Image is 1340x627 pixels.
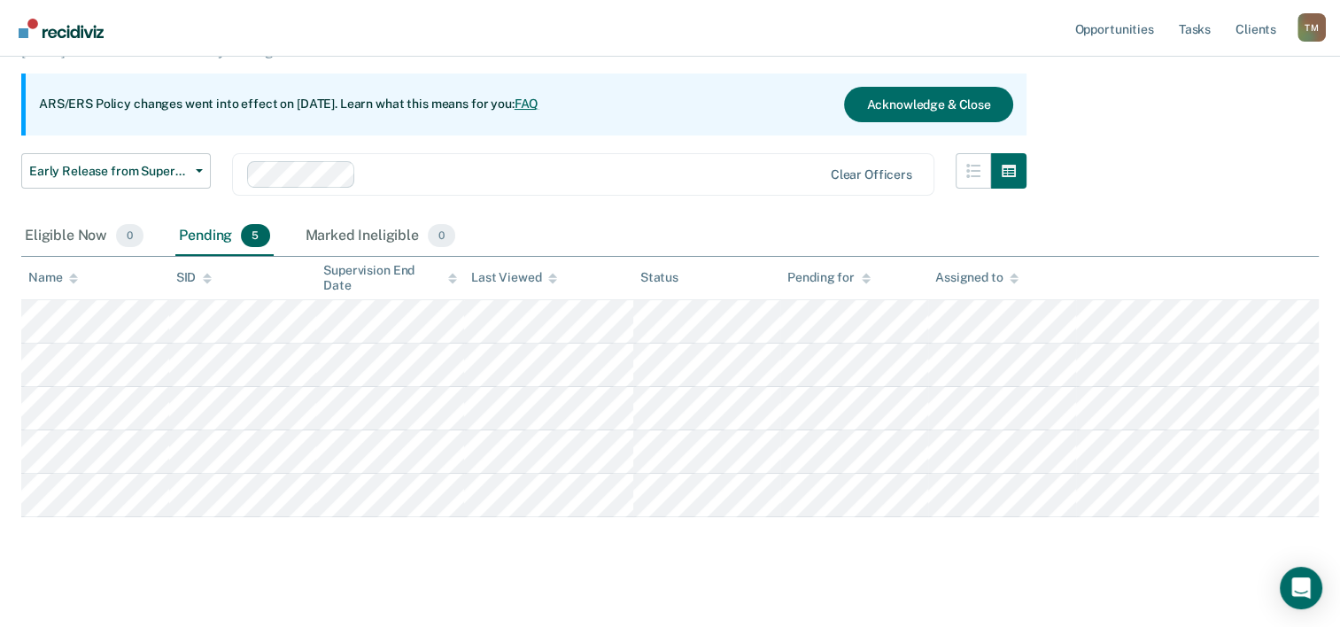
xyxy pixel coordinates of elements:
p: ARS/ERS Policy changes went into effect on [DATE]. Learn what this means for you: [39,96,538,113]
span: Early Release from Supervision [29,164,189,179]
div: Open Intercom Messenger [1280,567,1322,609]
span: 0 [428,224,455,247]
p: Supervision clients may be eligible for Early Release from Supervision if they meet certain crite... [21,26,976,59]
div: SID [176,270,213,285]
div: Eligible Now0 [21,217,147,256]
div: Assigned to [935,270,1019,285]
div: Clear officers [831,167,912,182]
a: FAQ [515,97,539,111]
div: Supervision End Date [323,263,457,293]
div: Name [28,270,78,285]
div: Pending5 [175,217,273,256]
button: Profile dropdown button [1297,13,1326,42]
div: Status [640,270,678,285]
div: Marked Ineligible0 [302,217,460,256]
div: Pending for [787,270,870,285]
span: 5 [241,224,269,247]
img: Recidiviz [19,19,104,38]
button: Early Release from Supervision [21,153,211,189]
div: T M [1297,13,1326,42]
span: 0 [116,224,143,247]
div: Last Viewed [471,270,557,285]
button: Acknowledge & Close [844,87,1012,122]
